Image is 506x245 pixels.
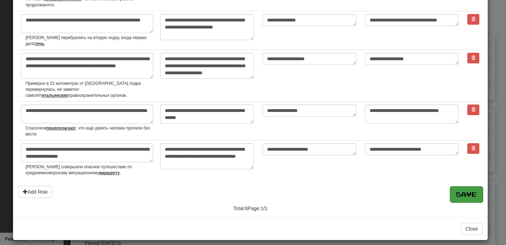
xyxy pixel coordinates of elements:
[42,93,68,98] u: итальянских
[26,81,155,99] small: Примерно в 23 километрах от [GEOGRAPHIC_DATA] лодка перевернулась, её заметил самолёт правоохрани...
[18,186,52,198] button: Add Row
[171,202,330,212] div: Total: 6 Page: 1 / 1
[26,35,155,47] small: [PERSON_NAME] перебрались на вторую лодку, когда первая дала .
[46,126,76,131] u: предполагают
[26,164,155,176] small: [PERSON_NAME] совершали опасное путешествие по средиземноморскому миграционному .
[35,41,44,46] u: течь
[99,170,120,175] u: маршруту
[461,223,483,235] button: Close
[450,186,483,202] button: Save
[26,125,155,137] small: Спасатели , что ещё девять человек пропали без вести.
